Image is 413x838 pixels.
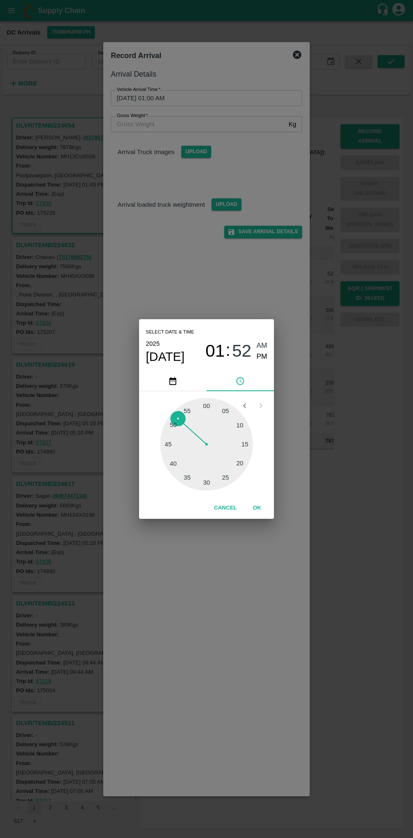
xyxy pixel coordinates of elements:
button: OK [244,501,271,515]
button: [DATE] [146,349,185,364]
button: 2025 [146,338,160,349]
button: Open previous view [236,398,252,414]
button: pick time [206,371,274,391]
button: AM [257,340,268,352]
button: pick date [139,371,206,391]
span: 01 [206,341,225,361]
span: : [225,340,230,363]
button: PM [257,351,268,363]
span: Select date & time [146,326,194,339]
button: Cancel [211,501,240,515]
button: 01 [206,340,225,363]
button: 52 [232,340,252,363]
span: 52 [232,341,252,361]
